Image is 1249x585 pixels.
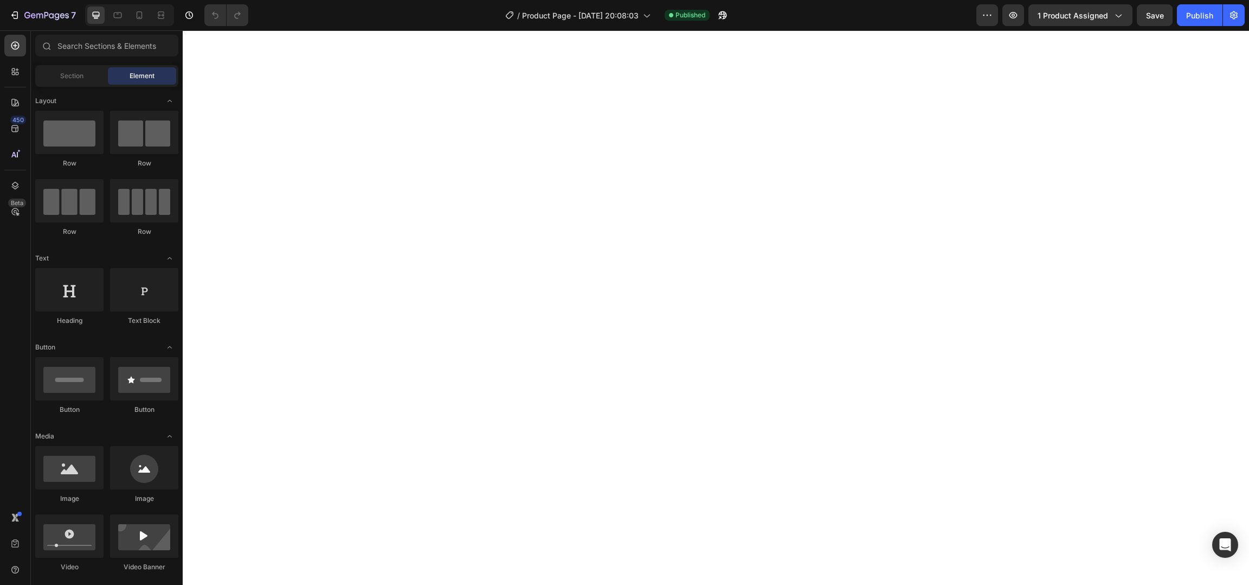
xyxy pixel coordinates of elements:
div: Button [35,405,104,415]
span: Media [35,431,54,441]
span: Toggle open [161,339,178,356]
div: Row [35,158,104,168]
span: Toggle open [161,92,178,110]
div: Image [110,494,178,504]
div: Video [35,562,104,572]
span: Toggle open [161,250,178,267]
div: Button [110,405,178,415]
span: Published [675,10,705,20]
button: Save [1137,4,1173,26]
div: Image [35,494,104,504]
span: Toggle open [161,428,178,445]
span: Element [130,71,154,81]
div: Row [110,227,178,237]
p: 7 [71,9,76,22]
span: Text [35,253,49,263]
span: Button [35,342,55,352]
span: / [517,10,520,21]
div: Publish [1186,10,1213,21]
input: Search Sections & Elements [35,35,178,56]
div: Beta [8,199,26,207]
div: Heading [35,316,104,326]
div: 450 [10,116,26,124]
div: Undo/Redo [204,4,248,26]
span: Layout [35,96,56,106]
iframe: Design area [183,30,1249,585]
span: 1 product assigned [1038,10,1108,21]
div: Row [35,227,104,237]
div: Text Block [110,316,178,326]
div: Open Intercom Messenger [1212,532,1238,558]
span: Save [1146,11,1164,20]
button: Publish [1177,4,1222,26]
div: Row [110,158,178,168]
span: Product Page - [DATE] 20:08:03 [522,10,639,21]
button: 7 [4,4,81,26]
span: Section [60,71,83,81]
div: Video Banner [110,562,178,572]
button: 1 product assigned [1028,4,1132,26]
